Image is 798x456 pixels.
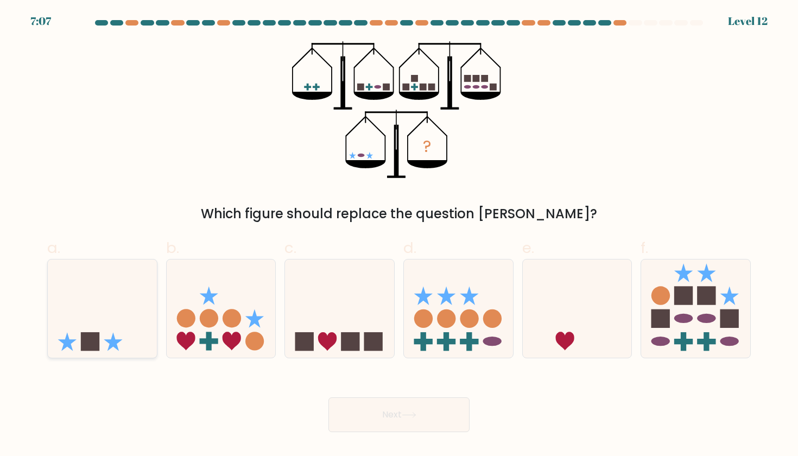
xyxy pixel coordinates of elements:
[423,135,431,157] tspan: ?
[328,397,470,432] button: Next
[641,237,648,258] span: f.
[47,237,60,258] span: a.
[728,13,768,29] div: Level 12
[166,237,179,258] span: b.
[30,13,51,29] div: 7:07
[284,237,296,258] span: c.
[522,237,534,258] span: e.
[403,237,416,258] span: d.
[54,204,744,224] div: Which figure should replace the question [PERSON_NAME]?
